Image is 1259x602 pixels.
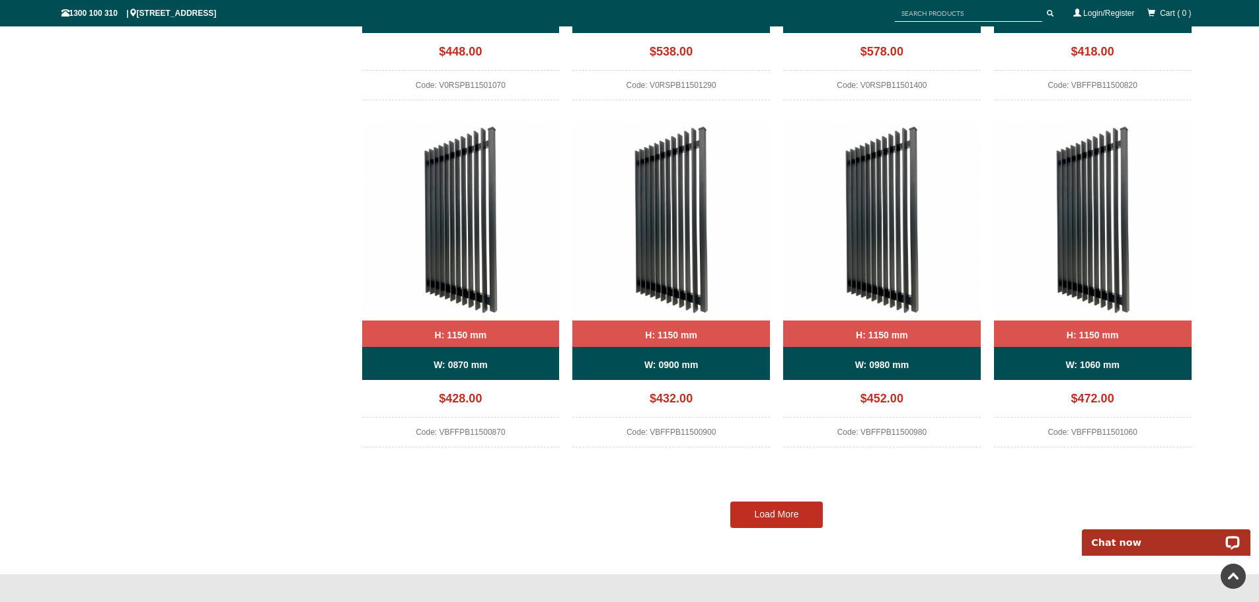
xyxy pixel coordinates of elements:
div: $428.00 [362,387,560,418]
a: VBFFPB - Ready to Install Fully Welded 65x16mm Vertical Blade - Aluminium Pedestrian / Side Gate ... [572,123,770,447]
b: H: 1150 mm [1067,330,1119,340]
img: VBFFPB - Ready to Install Fully Welded 65x16mm Vertical Blade - Aluminium Pedestrian / Side Gate ... [994,123,1192,320]
div: Code: VBFFPB11501060 [994,424,1192,447]
b: W: 0870 mm [434,359,487,370]
b: W: 1060 mm [1065,359,1119,370]
div: $452.00 [783,387,981,418]
b: W: 0900 mm [644,359,698,370]
a: VBFFPB - Ready to Install Fully Welded 65x16mm Vertical Blade - Aluminium Pedestrian / Side Gate ... [783,123,981,447]
a: VBFFPB - Ready to Install Fully Welded 65x16mm Vertical Blade - Aluminium Pedestrian / Side Gate ... [994,123,1192,447]
a: Login/Register [1083,9,1134,18]
span: Cart ( 0 ) [1160,9,1191,18]
span: 1300 100 310 | [STREET_ADDRESS] [61,9,217,18]
div: $448.00 [362,40,560,71]
div: $578.00 [783,40,981,71]
b: W: 0980 mm [855,359,909,370]
div: Code: VBFFPB11500900 [572,424,770,447]
iframe: LiveChat chat widget [1073,514,1259,556]
div: Code: VBFFPB11500820 [994,77,1192,100]
div: $538.00 [572,40,770,71]
img: VBFFPB - Ready to Install Fully Welded 65x16mm Vertical Blade - Aluminium Pedestrian / Side Gate ... [362,123,560,320]
img: VBFFPB - Ready to Install Fully Welded 65x16mm Vertical Blade - Aluminium Pedestrian / Side Gate ... [572,123,770,320]
b: H: 1150 mm [645,330,697,340]
input: SEARCH PRODUCTS [895,5,1042,22]
div: Code: VBFFPB11500870 [362,424,560,447]
img: VBFFPB - Ready to Install Fully Welded 65x16mm Vertical Blade - Aluminium Pedestrian / Side Gate ... [783,123,981,320]
div: $432.00 [572,387,770,418]
div: Code: V0RSPB11501400 [783,77,981,100]
b: H: 1150 mm [435,330,487,340]
div: Code: V0RSPB11501070 [362,77,560,100]
div: Code: VBFFPB11500980 [783,424,981,447]
div: $418.00 [994,40,1192,71]
b: H: 1150 mm [856,330,908,340]
div: Code: V0RSPB11501290 [572,77,770,100]
a: Load More [730,502,823,528]
div: $472.00 [994,387,1192,418]
a: VBFFPB - Ready to Install Fully Welded 65x16mm Vertical Blade - Aluminium Pedestrian / Side Gate ... [362,123,560,447]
